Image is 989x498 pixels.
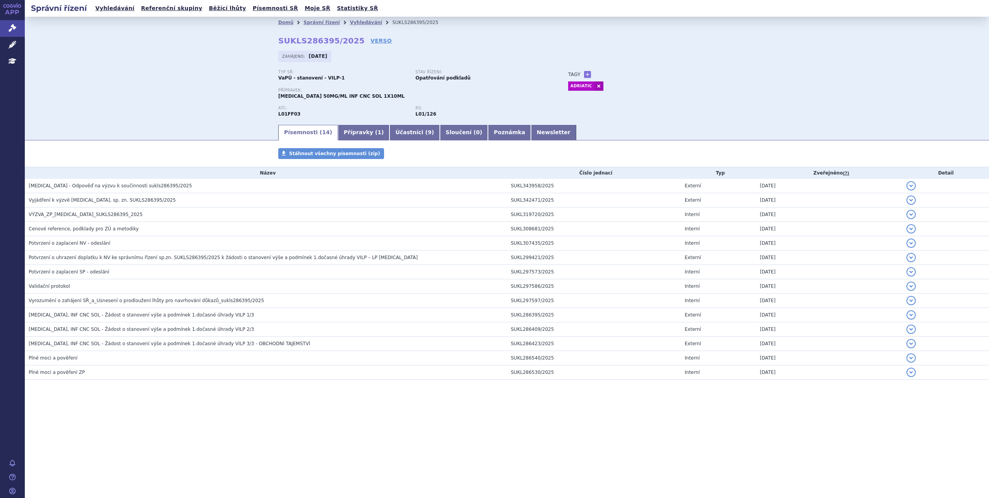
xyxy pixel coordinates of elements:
span: Externí [685,327,701,332]
li: SUKLS286395/2025 [392,17,448,28]
th: Detail [903,167,989,179]
span: IMFINZI, INF CNC SOL - Žádost o stanovení výše a podmínek 1.dočasné úhrady VILP 3/3 - OBCHODNÍ TA... [29,341,310,346]
td: SUKL307435/2025 [507,236,681,251]
td: [DATE] [756,193,903,207]
span: Externí [685,312,701,318]
td: SUKL308681/2025 [507,222,681,236]
button: detail [906,210,916,219]
strong: VaPÚ - stanovení - VILP-1 [278,75,345,81]
p: Stav řízení: [415,70,545,74]
span: IMFINZI, INF CNC SOL - Žádost o stanovení výše a podmínek 1.dočasné úhrady VILP 2/3 [29,327,254,332]
p: Typ SŘ: [278,70,408,74]
td: [DATE] [756,322,903,337]
span: Plné moci a pověření ZP [29,370,85,375]
span: 9 [428,129,432,135]
button: detail [906,310,916,320]
button: detail [906,368,916,377]
a: VERSO [370,37,392,45]
td: SUKL299421/2025 [507,251,681,265]
a: Stáhnout všechny písemnosti (zip) [278,148,384,159]
span: IMFINZI - Odpověď na výzvu k součinnosti sukls286395/2025 [29,183,192,188]
a: Písemnosti SŘ [250,3,300,14]
td: [DATE] [756,294,903,308]
span: Cenové reference, podklady pro ZÚ a metodiky [29,226,139,232]
strong: Opatřování podkladů [415,75,470,81]
a: Domů [278,20,293,25]
a: Statistiky SŘ [334,3,380,14]
a: Vyhledávání [93,3,137,14]
span: Vyjádření k výzvě IMFINZI, sp. zn. SUKLS286395/2025 [29,197,176,203]
span: Interní [685,284,700,289]
td: [DATE] [756,207,903,222]
abbr: (?) [843,171,849,176]
a: Správní řízení [303,20,340,25]
td: SUKL286409/2025 [507,322,681,337]
span: Zahájeno: [282,53,307,59]
p: Přípravek: [278,88,553,93]
a: ADRIATIC [568,81,594,91]
span: Interní [685,370,700,375]
td: SUKL286423/2025 [507,337,681,351]
td: SUKL286540/2025 [507,351,681,365]
span: Potvrzení o uhrazení doplatku k NV ke správnímu řízení sp.zn. SUKLS286395/2025 k žádosti o stanov... [29,255,418,260]
span: IMFINZI, INF CNC SOL - Žádost o stanovení výše a podmínek 1.dočasné úhrady VILP 1/3 [29,312,254,318]
span: [MEDICAL_DATA] 50MG/ML INF CNC SOL 1X10ML [278,93,405,99]
button: detail [906,224,916,233]
td: SUKL297573/2025 [507,265,681,279]
span: Potvrzení o zaplacení NV - odeslání [29,240,110,246]
td: [DATE] [756,337,903,351]
td: SUKL286530/2025 [507,365,681,380]
span: Interní [685,240,700,246]
th: Název [25,167,507,179]
button: detail [906,181,916,190]
button: detail [906,239,916,248]
td: SUKL286395/2025 [507,308,681,322]
td: SUKL342471/2025 [507,193,681,207]
button: detail [906,267,916,277]
span: Externí [685,341,701,346]
button: detail [906,325,916,334]
th: Zveřejněno [756,167,903,179]
a: Newsletter [531,125,576,140]
a: Moje SŘ [302,3,333,14]
td: [DATE] [756,251,903,265]
span: Vyrozumění o zahájení SŘ_a_Usnesení o prodloužení lhůty pro navrhování důkazů_sukls286395/2025 [29,298,264,303]
td: SUKL297597/2025 [507,294,681,308]
button: detail [906,353,916,363]
button: detail [906,339,916,348]
a: Přípravky (1) [338,125,389,140]
button: detail [906,296,916,305]
p: ATC: [278,106,408,111]
th: Číslo jednací [507,167,681,179]
h2: Správní řízení [25,3,93,14]
td: [DATE] [756,222,903,236]
td: [DATE] [756,179,903,193]
td: [DATE] [756,351,903,365]
button: detail [906,253,916,262]
span: Validační protokol [29,284,70,289]
a: Písemnosti (14) [278,125,338,140]
td: SUKL319720/2025 [507,207,681,222]
a: + [584,71,591,78]
button: detail [906,195,916,205]
span: Interní [685,212,700,217]
span: Stáhnout všechny písemnosti (zip) [289,151,380,156]
span: 0 [476,129,480,135]
span: 1 [377,129,381,135]
td: SUKL343958/2025 [507,179,681,193]
span: Externí [685,197,701,203]
td: [DATE] [756,365,903,380]
span: Interní [685,226,700,232]
h3: Tagy [568,70,581,79]
strong: [DATE] [309,54,327,59]
td: [DATE] [756,236,903,251]
th: Typ [681,167,756,179]
a: Účastníci (9) [389,125,439,140]
a: Sloučení (0) [440,125,488,140]
span: Externí [685,255,701,260]
a: Poznámka [488,125,531,140]
td: [DATE] [756,308,903,322]
strong: SUKLS286395/2025 [278,36,365,45]
span: Externí [685,183,701,188]
td: [DATE] [756,265,903,279]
